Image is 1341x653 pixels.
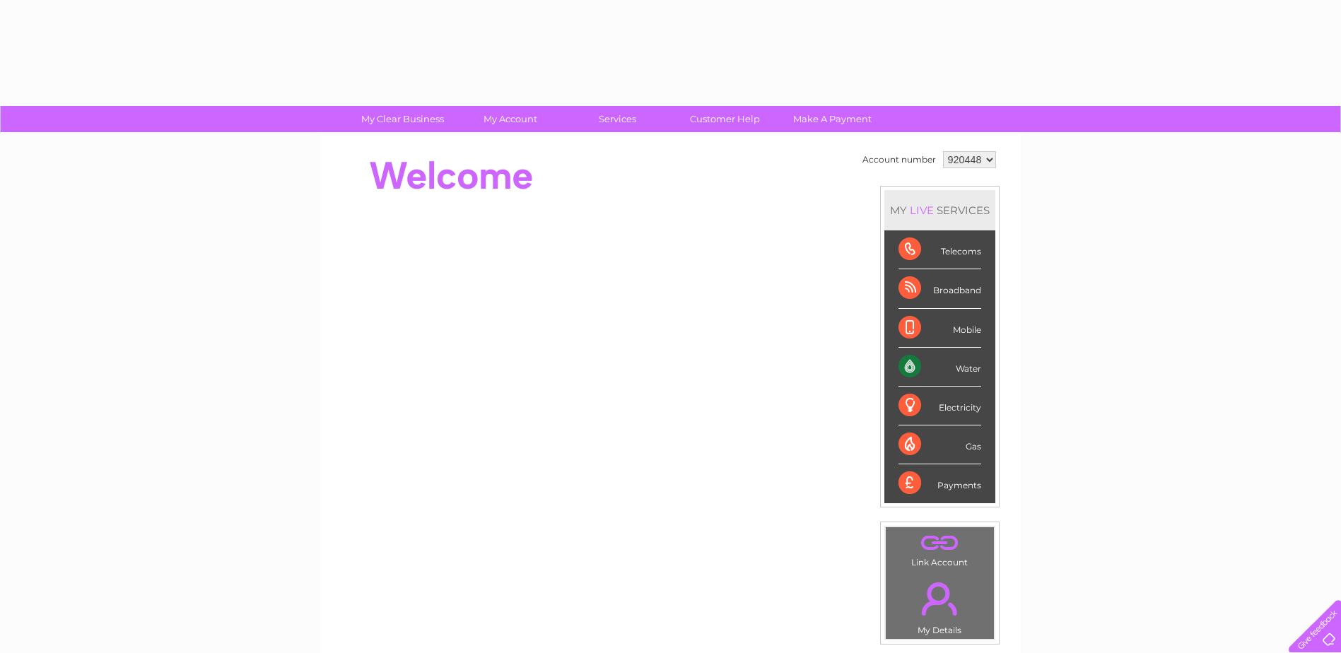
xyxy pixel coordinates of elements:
[452,106,568,132] a: My Account
[898,269,981,308] div: Broadband
[344,106,461,132] a: My Clear Business
[898,348,981,387] div: Water
[889,574,990,623] a: .
[898,309,981,348] div: Mobile
[885,570,995,640] td: My Details
[884,190,995,230] div: MY SERVICES
[889,531,990,555] a: .
[859,148,939,172] td: Account number
[898,464,981,502] div: Payments
[885,526,995,571] td: Link Account
[898,230,981,269] div: Telecoms
[559,106,676,132] a: Services
[774,106,891,132] a: Make A Payment
[907,204,937,217] div: LIVE
[898,387,981,425] div: Electricity
[898,425,981,464] div: Gas
[667,106,783,132] a: Customer Help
